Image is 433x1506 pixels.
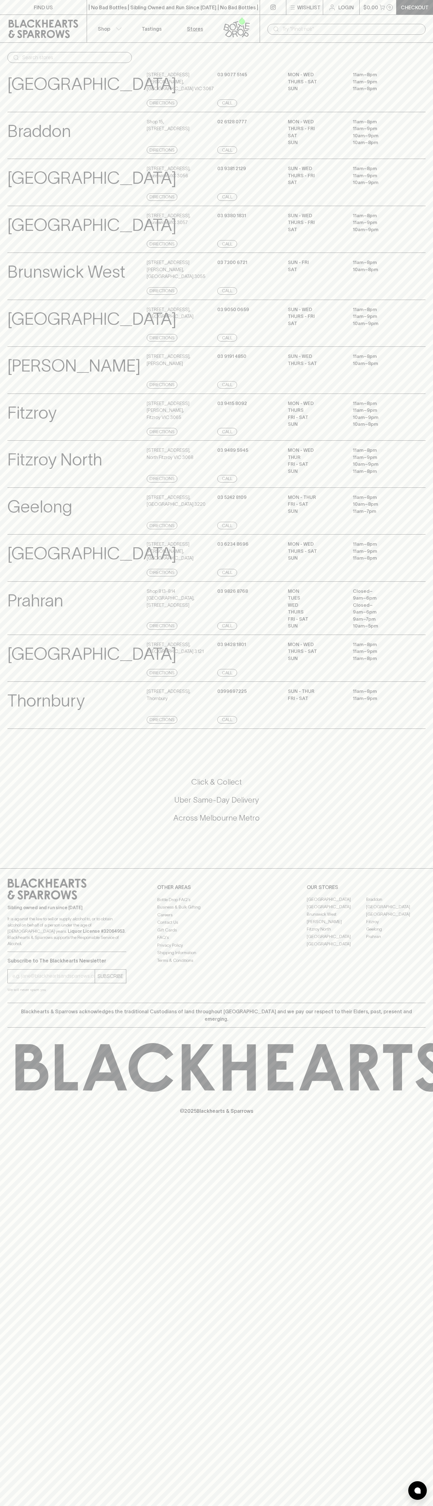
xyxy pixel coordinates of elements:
p: 0 [388,6,391,9]
a: Call [217,99,237,107]
p: 10am – 8pm [353,360,409,367]
p: FRI - SAT [288,501,344,508]
p: THURS - SAT [288,78,344,86]
p: We will never spam you [7,987,126,993]
p: 03 9380 1831 [217,212,246,219]
p: THURS - SAT [288,360,344,367]
p: 03 9826 8768 [217,588,248,595]
a: Call [217,287,237,295]
p: SAT [288,179,344,186]
p: 11am – 8pm [353,555,409,562]
a: Directions [147,569,177,576]
p: SAT [288,132,344,139]
p: SUN [288,623,344,630]
p: 11am – 8pm [353,468,409,475]
p: 11am – 9pm [353,648,409,655]
button: SUBSCRIBE [95,970,126,983]
p: MON - WED [288,118,344,126]
p: MON - WED [288,447,344,454]
p: MON [288,588,344,595]
a: Call [217,622,237,630]
p: 11am – 8pm [353,494,409,501]
a: Prahran [366,933,426,940]
p: 10am – 8pm [353,421,409,428]
a: Call [217,569,237,576]
a: Directions [147,522,177,529]
p: 03 7300 6721 [217,259,247,266]
p: 11am – 8pm [353,655,409,662]
p: 11am – 9pm [353,125,409,132]
a: Directions [147,669,177,676]
a: Call [217,240,237,248]
p: 11am – 9pm [353,219,409,226]
p: Shop [98,25,110,33]
p: 11am – 9pm [353,313,409,320]
a: Directions [147,475,177,482]
p: [STREET_ADDRESS] , Brunswick VIC 3056 [147,165,190,179]
a: Fitzroy [366,918,426,926]
p: 11am – 8pm [353,71,409,78]
p: 11am – 8pm [353,541,409,548]
p: [GEOGRAPHIC_DATA] [7,212,176,238]
a: Privacy Policy [157,941,276,949]
p: Prahran [7,588,63,614]
p: 10am – 9pm [353,461,409,468]
img: bubble-icon [414,1487,421,1494]
p: Braddon [7,118,71,144]
a: Call [217,381,237,389]
p: Closed – [353,588,409,595]
a: Geelong [366,926,426,933]
p: 9am – 7pm [353,616,409,623]
p: Brunswick West [7,259,125,285]
p: Wishlist [297,4,321,11]
p: [GEOGRAPHIC_DATA] [7,541,176,566]
p: SUN [288,421,344,428]
p: Subscribe to The Blackhearts Newsletter [7,957,126,964]
p: [STREET_ADDRESS] , [GEOGRAPHIC_DATA] [147,306,193,320]
p: Checkout [401,4,429,11]
a: Fitzroy North [307,926,366,933]
p: WED [288,602,344,609]
a: FAQ's [157,934,276,941]
p: SAT [288,226,344,233]
a: Call [217,334,237,341]
p: THURS [288,609,344,616]
p: [STREET_ADDRESS] , [PERSON_NAME] [147,353,190,367]
p: 11am – 8pm [353,212,409,219]
p: MON - WED [288,541,344,548]
p: 10am – 5pm [353,623,409,630]
p: SUN - FRI [288,259,344,266]
p: 03 9191 4850 [217,353,246,360]
p: THURS - FRI [288,219,344,226]
p: THURS - FRI [288,125,344,132]
a: Business & Bulk Gifting [157,904,276,911]
p: FIND US [34,4,53,11]
p: 10am – 8pm [353,501,409,508]
p: Thornbury [7,688,85,714]
input: Search stores [22,53,127,63]
strong: Liquor License #32064953 [68,929,125,934]
p: 03 6234 8696 [217,541,249,548]
a: Shipping Information [157,949,276,957]
p: FRI - SAT [288,461,344,468]
p: MON - WED [288,400,344,407]
p: 03 9381 2129 [217,165,246,172]
a: [GEOGRAPHIC_DATA] [307,940,366,948]
p: [STREET_ADDRESS] , Thornbury [147,688,190,702]
a: Directions [147,334,177,341]
a: Directions [147,240,177,248]
p: Sibling owned and run since [DATE] [7,905,126,911]
a: [GEOGRAPHIC_DATA] [366,911,426,918]
a: [GEOGRAPHIC_DATA] [307,933,366,940]
p: 9am – 6pm [353,595,409,602]
p: 10am – 8pm [353,139,409,146]
p: 03 9050 0659 [217,306,249,313]
p: [STREET_ADDRESS][PERSON_NAME] , [GEOGRAPHIC_DATA] 3055 [147,259,216,280]
p: OTHER AREAS [157,883,276,891]
p: OUR STORES [307,883,426,891]
p: [STREET_ADDRESS][PERSON_NAME] , Fitzroy VIC 3065 [147,400,216,421]
p: 03 9428 1801 [217,641,246,648]
p: MON - THUR [288,494,344,501]
p: Fri - Sat [288,695,344,702]
p: FRI - SAT [288,616,344,623]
